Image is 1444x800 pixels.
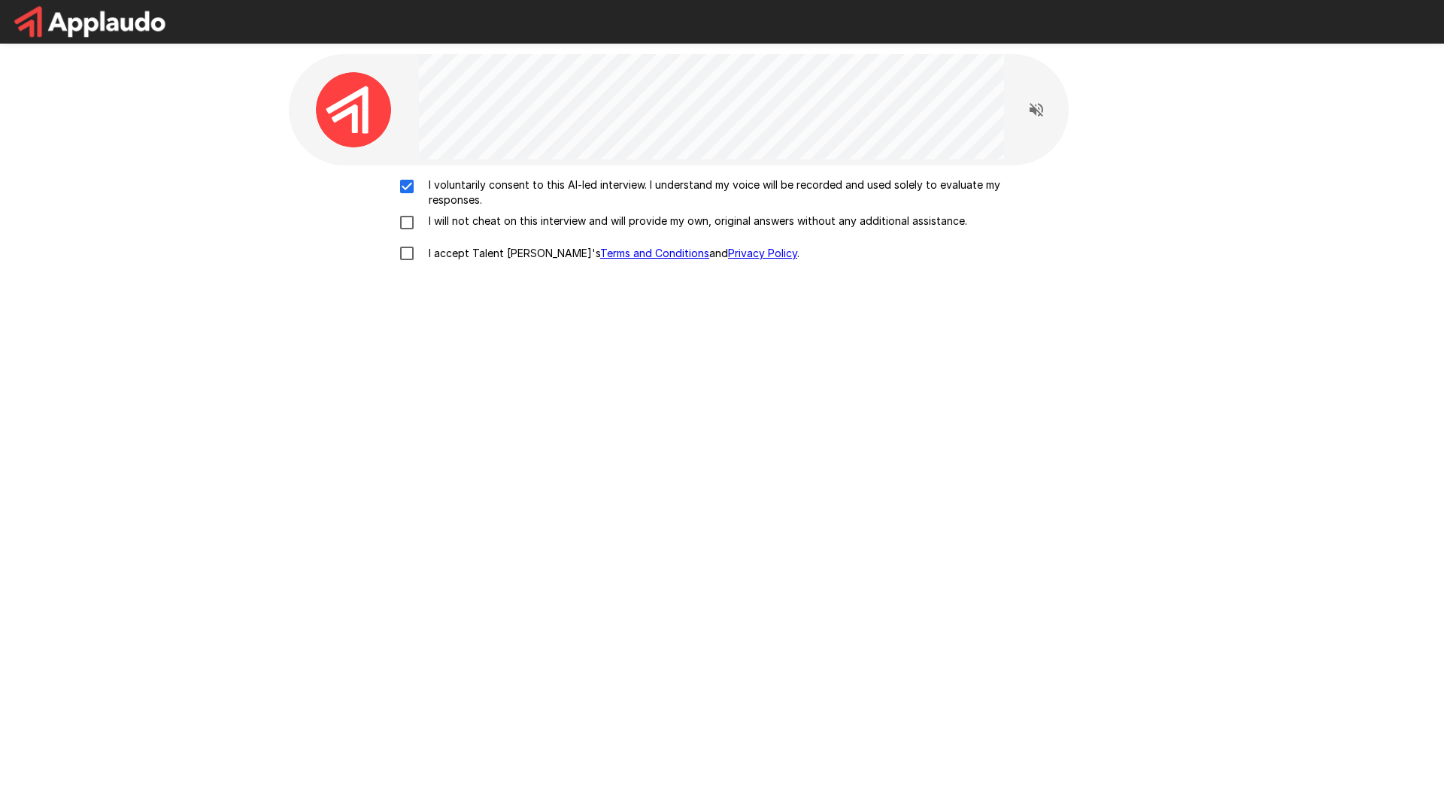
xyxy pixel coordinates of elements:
a: Privacy Policy [728,247,797,259]
button: Read questions aloud [1021,95,1051,125]
img: applaudo_avatar.png [316,72,391,147]
p: I will not cheat on this interview and will provide my own, original answers without any addition... [423,214,967,229]
a: Terms and Conditions [600,247,709,259]
p: I accept Talent [PERSON_NAME]'s and . [423,246,799,261]
p: I voluntarily consent to this AI-led interview. I understand my voice will be recorded and used s... [423,177,1053,208]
